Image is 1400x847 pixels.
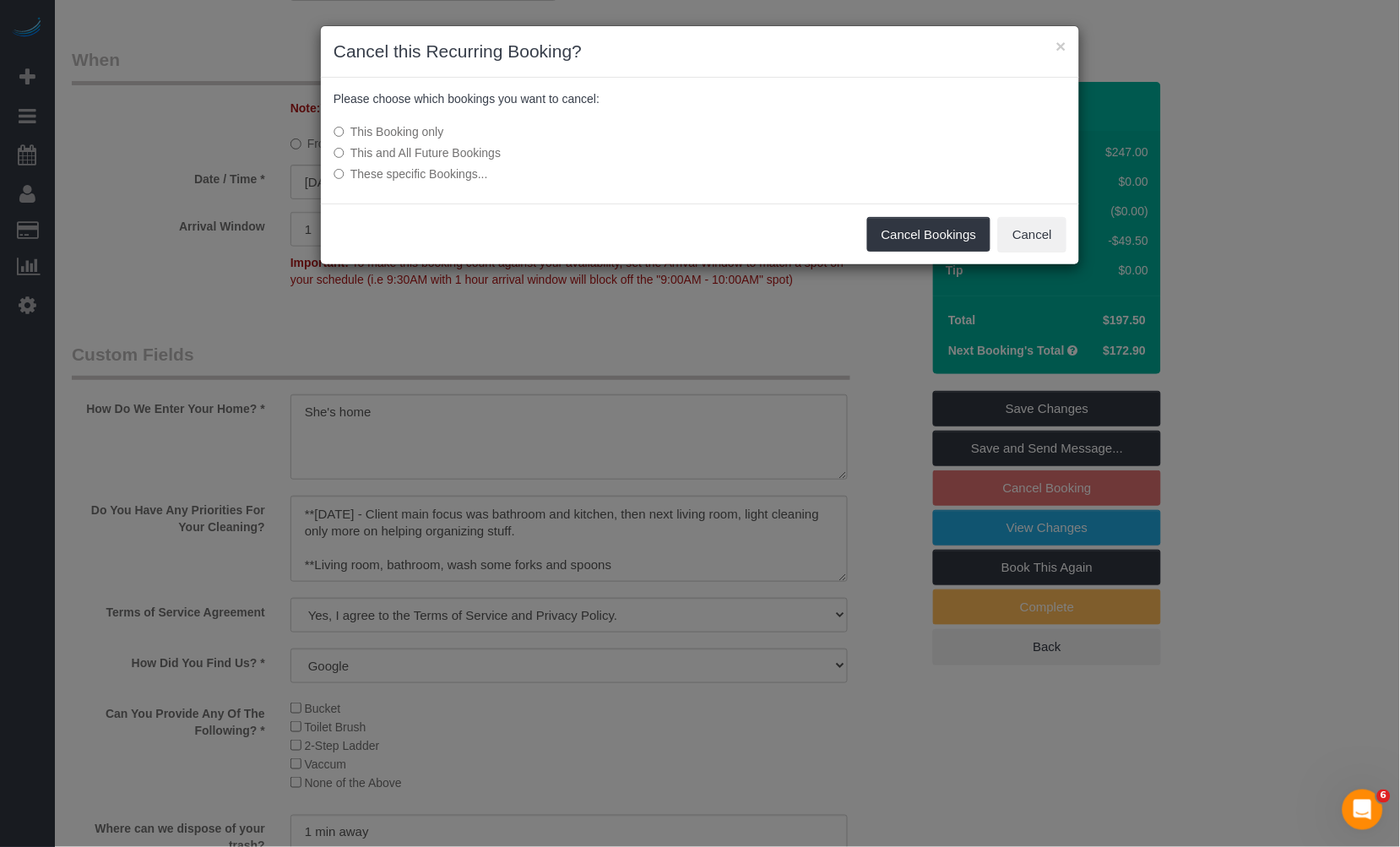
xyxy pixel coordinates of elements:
[334,39,1066,64] h3: Cancel this Recurring Booking?
[1056,37,1066,55] button: ×
[1377,790,1391,803] span: 6
[334,127,345,138] input: This Booking only
[334,123,814,140] label: This Booking only
[334,166,814,182] label: These specific Bookings...
[334,148,345,159] input: This and All Future Bookings
[867,217,991,252] button: Cancel Bookings
[334,169,345,180] input: These specific Bookings...
[998,217,1066,252] button: Cancel
[334,90,1066,107] p: Please choose which bookings you want to cancel:
[334,144,814,161] label: This and All Future Bookings
[1343,790,1383,830] iframe: Intercom live chat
